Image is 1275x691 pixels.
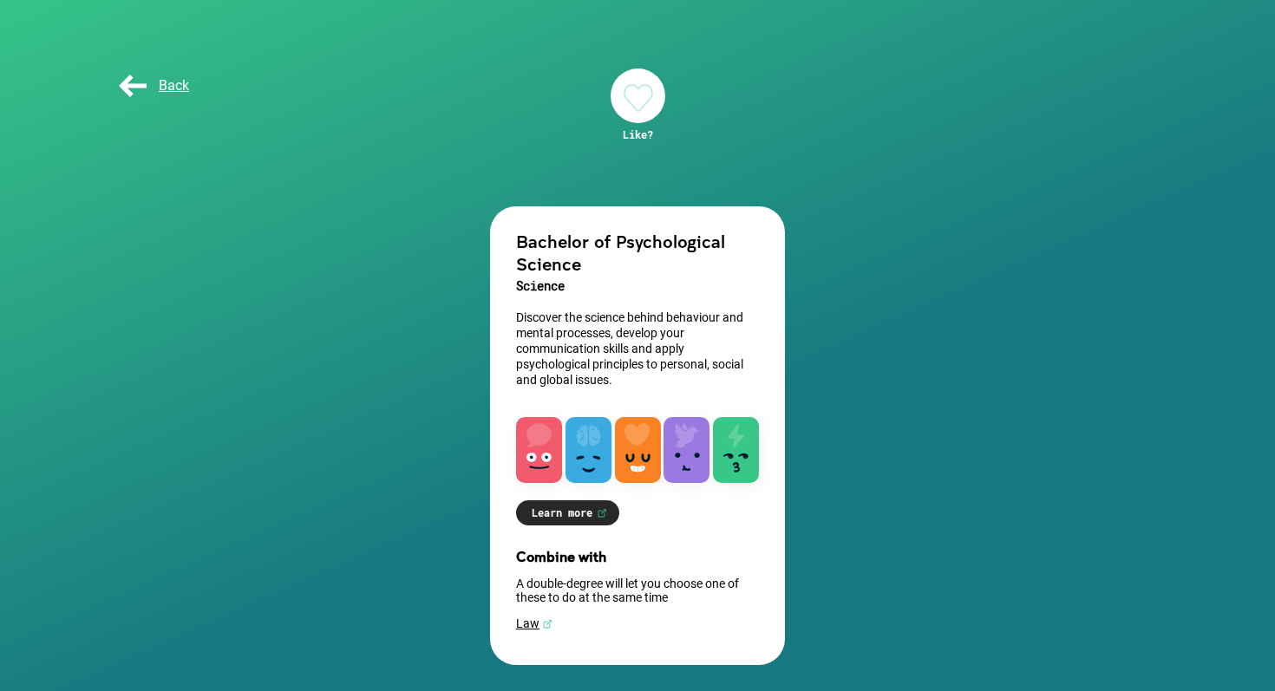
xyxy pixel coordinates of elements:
a: Learn more [516,500,619,525]
p: Discover the science behind behaviour and mental processes, develop your communication skills and... [516,310,759,388]
img: Law [542,619,552,629]
h2: Bachelor of Psychological Science [516,230,759,275]
h3: Combine with [516,548,759,564]
div: Like? [611,127,665,141]
a: Law [516,616,759,630]
img: Learn more [597,508,607,518]
p: A double-degree will let you choose one of these to do at the same time [516,577,759,604]
h3: Science [516,275,759,297]
span: Back [115,77,189,94]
